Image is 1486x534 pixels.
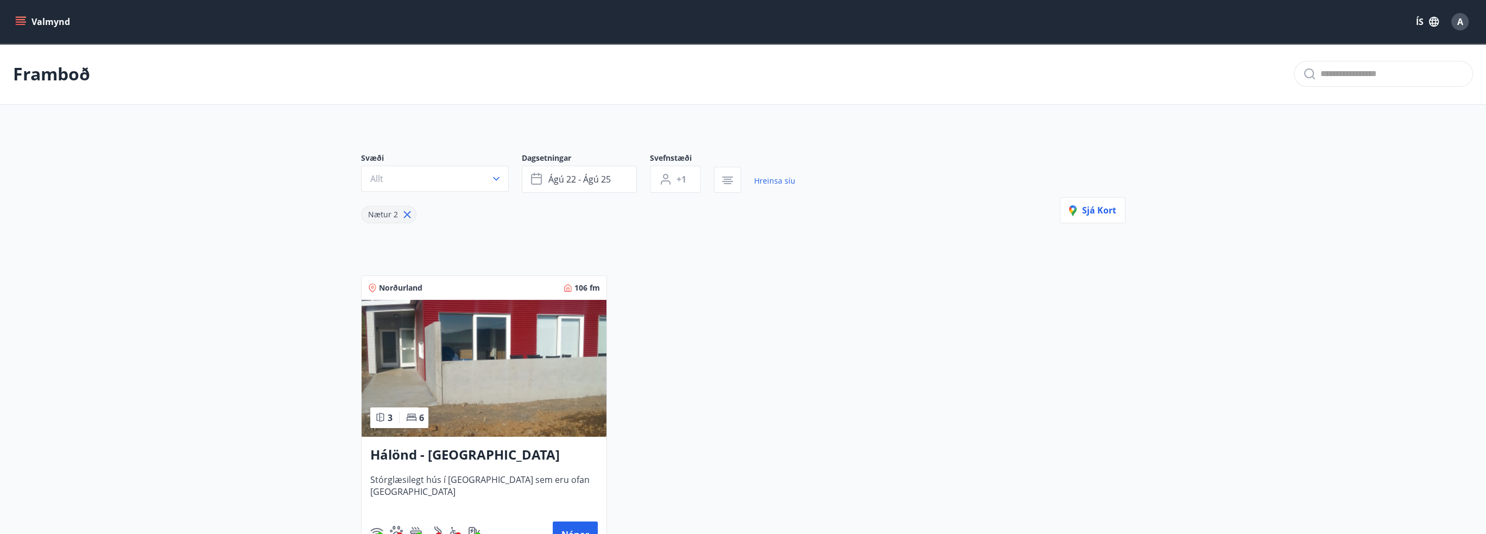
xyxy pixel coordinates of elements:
span: 6 [419,412,424,424]
span: A [1457,16,1463,28]
button: A [1447,9,1473,35]
div: Nætur 2 [361,206,416,223]
h3: Hálönd - [GEOGRAPHIC_DATA] [370,445,598,465]
span: ágú 22 - ágú 25 [548,173,611,185]
span: 3 [388,412,393,424]
span: Allt [370,173,383,185]
img: Paella dish [362,300,606,437]
button: Sjá kort [1060,197,1125,223]
button: menu [13,12,74,32]
button: ÍS [1410,12,1445,32]
span: Dagsetningar [522,153,650,166]
button: ágú 22 - ágú 25 [522,166,637,193]
p: Framboð [13,62,90,86]
span: Svæði [361,153,522,166]
span: 106 fm [574,282,600,293]
a: Hreinsa síu [754,169,795,193]
span: +1 [676,173,686,185]
button: Allt [361,166,509,192]
span: Nætur 2 [368,209,398,219]
button: +1 [650,166,701,193]
span: Norðurland [379,282,422,293]
span: Sjá kort [1069,204,1116,216]
span: Svefnstæði [650,153,714,166]
span: Stórglæsilegt hús í [GEOGRAPHIC_DATA] sem eru ofan [GEOGRAPHIC_DATA] [370,474,598,510]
